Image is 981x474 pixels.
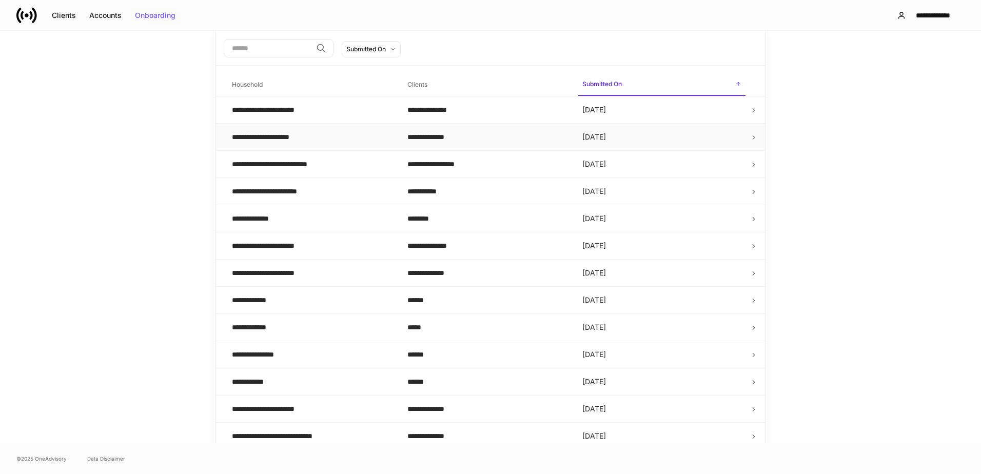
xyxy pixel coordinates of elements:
[574,396,750,423] td: [DATE]
[232,80,263,89] h6: Household
[574,178,750,205] td: [DATE]
[574,124,750,151] td: [DATE]
[52,12,76,19] div: Clients
[228,74,395,95] span: Household
[128,7,182,24] button: Onboarding
[574,232,750,260] td: [DATE]
[574,260,750,287] td: [DATE]
[574,287,750,314] td: [DATE]
[89,12,122,19] div: Accounts
[342,41,401,57] button: Submitted On
[574,368,750,396] td: [DATE]
[346,44,386,54] div: Submitted On
[582,79,622,89] h6: Submitted On
[83,7,128,24] button: Accounts
[574,341,750,368] td: [DATE]
[135,12,175,19] div: Onboarding
[574,314,750,341] td: [DATE]
[574,96,750,124] td: [DATE]
[16,455,67,463] span: © 2025 OneAdvisory
[403,74,571,95] span: Clients
[87,455,125,463] a: Data Disclaimer
[574,423,750,450] td: [DATE]
[45,7,83,24] button: Clients
[574,205,750,232] td: [DATE]
[574,151,750,178] td: [DATE]
[407,80,427,89] h6: Clients
[578,74,745,96] span: Submitted On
